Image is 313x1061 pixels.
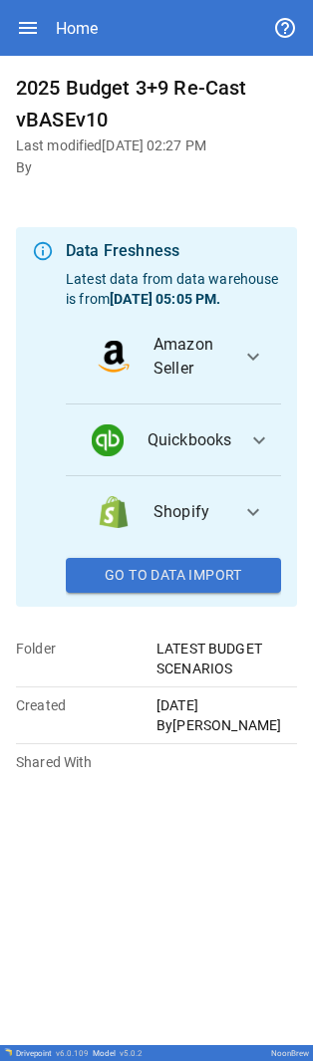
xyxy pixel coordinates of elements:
[4,1048,12,1056] img: Drivepoint
[92,424,124,456] img: data_logo
[56,1049,89,1058] span: v 6.0.109
[241,345,265,369] span: expand_more
[98,341,130,373] img: data_logo
[66,558,281,594] button: Go To Data Import
[93,1049,143,1058] div: Model
[16,752,156,772] p: Shared With
[98,496,130,528] img: data_logo
[16,135,297,157] h6: Last modified [DATE] 02:27 PM
[110,291,220,307] b: [DATE] 05:05 PM .
[66,404,281,476] button: data_logoQuickbooks
[154,333,225,381] span: Amazon Seller
[66,476,281,548] button: data_logoShopify
[16,72,297,135] h6: 2025 Budget 3+9 Re-Cast vBASEv10
[66,239,281,263] div: Data Freshness
[247,428,271,452] span: expand_more
[271,1049,309,1058] div: NoonBrew
[120,1049,143,1058] span: v 5.0.2
[156,715,297,735] p: By [PERSON_NAME]
[241,500,265,524] span: expand_more
[16,157,297,179] h6: By
[16,695,156,715] p: Created
[16,639,156,659] p: Folder
[16,1049,89,1058] div: Drivepoint
[156,695,297,715] p: [DATE]
[66,269,281,309] p: Latest data from data warehouse is from
[156,639,297,678] p: LATEST BUDGET SCENARIOS
[56,19,98,38] div: Home
[154,500,225,524] span: Shopify
[148,428,232,452] span: Quickbooks
[66,309,281,404] button: data_logoAmazon Seller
